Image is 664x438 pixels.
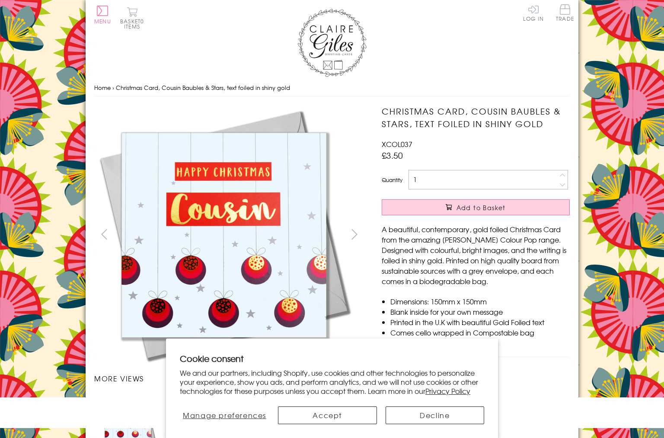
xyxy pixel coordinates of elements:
li: Printed in the U.K with beautiful Gold Foiled text [390,317,570,327]
label: Quantity [382,176,402,184]
a: Home [94,83,111,92]
img: Christmas Card, Cousin Baubles & Stars, text foiled in shiny gold [94,105,354,364]
span: › [112,83,114,92]
img: Christmas Card, Cousin Baubles & Stars, text foiled in shiny gold [364,105,624,364]
button: Add to Basket [382,199,570,215]
li: Comes with a grey envelope [390,338,570,348]
nav: breadcrumbs [94,79,570,97]
li: Blank inside for your own message [390,307,570,317]
span: Menu [94,17,111,25]
a: Log In [523,4,544,21]
span: Christmas Card, Cousin Baubles & Stars, text foiled in shiny gold [116,83,290,92]
button: Accept [278,406,377,424]
button: prev [94,224,114,244]
h3: More views [94,373,364,384]
span: XCOL037 [382,139,412,149]
button: Decline [386,406,484,424]
span: Trade [556,4,574,21]
h2: Cookie consent [180,352,484,364]
span: £3.50 [382,149,403,161]
p: A beautiful, contemporary, gold foiled Christmas Card from the amazing [PERSON_NAME] Colour Pop r... [382,224,570,286]
button: Manage preferences [180,406,269,424]
span: Add to Basket [456,203,506,212]
a: Trade [556,4,574,23]
button: Menu [94,6,111,24]
p: We and our partners, including Shopify, use cookies and other technologies to personalize your ex... [180,368,484,395]
li: Dimensions: 150mm x 150mm [390,296,570,307]
span: 0 items [124,17,144,30]
span: Manage preferences [183,410,266,420]
img: Claire Giles Greetings Cards [297,9,367,77]
a: Privacy Policy [425,386,470,396]
button: Basket0 items [120,7,144,29]
h1: Christmas Card, Cousin Baubles & Stars, text foiled in shiny gold [382,105,570,130]
li: Comes cello wrapped in Compostable bag [390,327,570,338]
button: next [345,224,364,244]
